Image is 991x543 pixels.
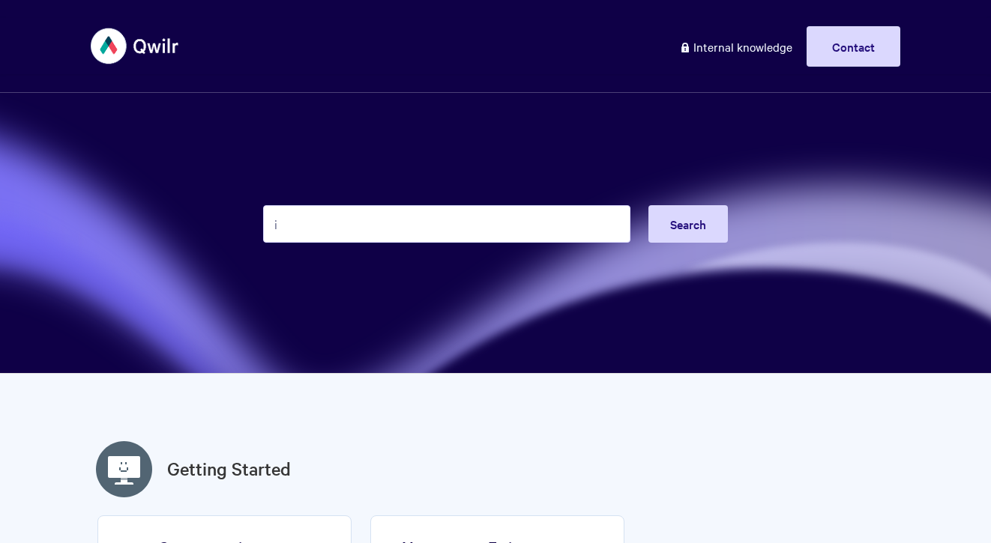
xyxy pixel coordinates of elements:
input: Search the knowledge base [263,205,630,243]
a: Contact [807,26,900,67]
a: Getting Started [167,455,291,482]
button: Search [648,205,728,243]
span: Search [670,216,706,232]
img: Qwilr Help Center [91,18,180,74]
a: Internal knowledge [668,26,804,67]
